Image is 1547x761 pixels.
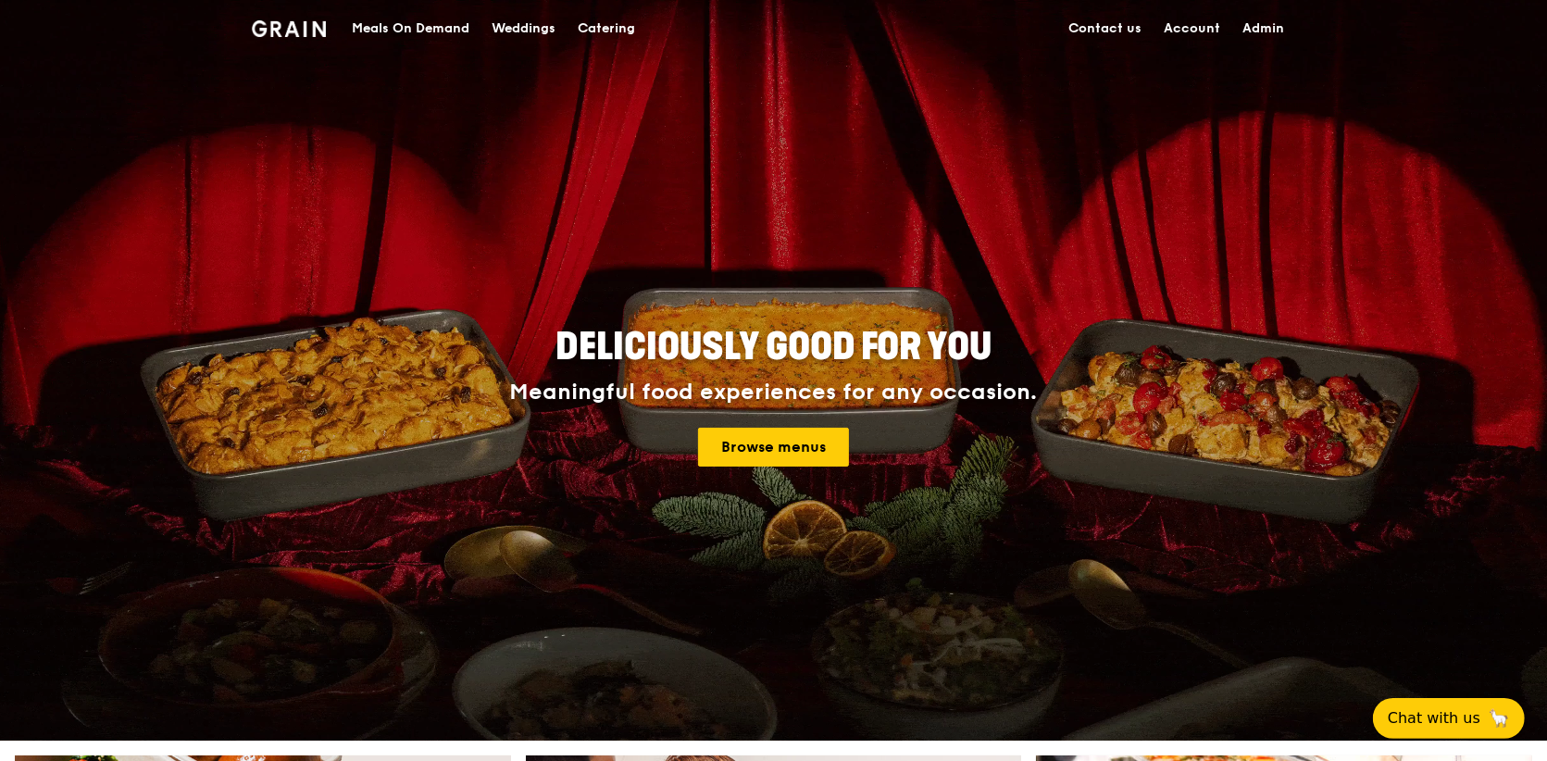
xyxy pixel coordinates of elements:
[352,1,469,56] div: Meals On Demand
[555,325,992,369] span: Deliciously good for you
[1388,707,1480,730] span: Chat with us
[1058,1,1154,56] a: Contact us
[1232,1,1296,56] a: Admin
[698,428,849,467] a: Browse menus
[441,380,1107,405] div: Meaningful food experiences for any occasion.
[492,1,555,56] div: Weddings
[578,1,635,56] div: Catering
[1154,1,1232,56] a: Account
[1373,698,1525,739] button: Chat with us🦙
[1488,707,1510,730] span: 🦙
[567,1,646,56] a: Catering
[480,1,567,56] a: Weddings
[252,20,327,37] img: Grain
